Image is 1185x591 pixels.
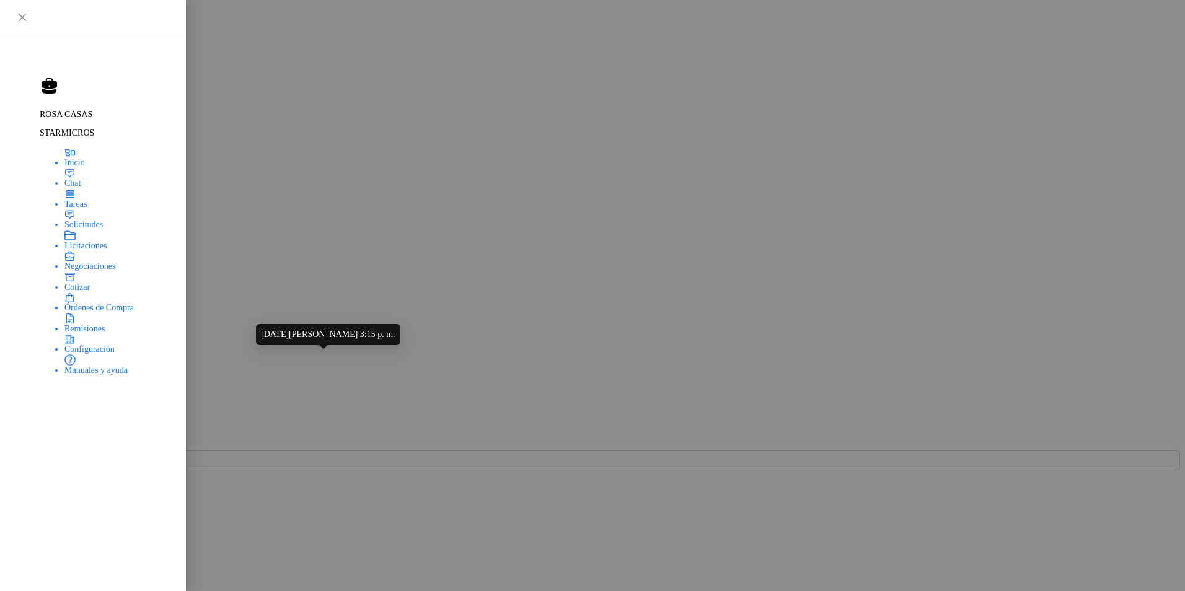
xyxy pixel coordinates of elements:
p: STARMICROS [40,128,171,138]
a: Chat [64,168,171,189]
span: Negociaciones [64,261,115,271]
a: Solicitudes [64,209,171,230]
a: Remisiones [64,313,171,334]
a: Inicio [64,147,171,168]
button: Close [15,10,30,25]
span: Órdenes de Compra [64,303,134,312]
span: Manuales y ayuda [64,366,128,375]
p: ROSA CASAS [40,110,171,120]
img: Logo peakr [40,59,103,74]
span: Solicitudes [64,220,103,229]
a: Licitaciones [64,230,171,251]
span: Chat [64,178,81,188]
a: Tareas [64,188,171,209]
span: Licitaciones [64,241,107,250]
img: Logo peakr [103,61,121,74]
span: Cotizar [64,282,90,292]
a: Órdenes de Compra [64,292,171,313]
span: Inicio [64,158,85,167]
div: [DATE][PERSON_NAME] 3:15 p. m. [256,324,400,345]
a: Cotizar [64,271,171,292]
span: close [17,12,27,22]
a: Negociaciones [64,251,171,272]
a: Manuales y ayuda [64,354,171,375]
span: Configuración [64,344,115,354]
span: Tareas [64,199,87,209]
span: Remisiones [64,324,105,333]
a: Configuración [64,334,171,355]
